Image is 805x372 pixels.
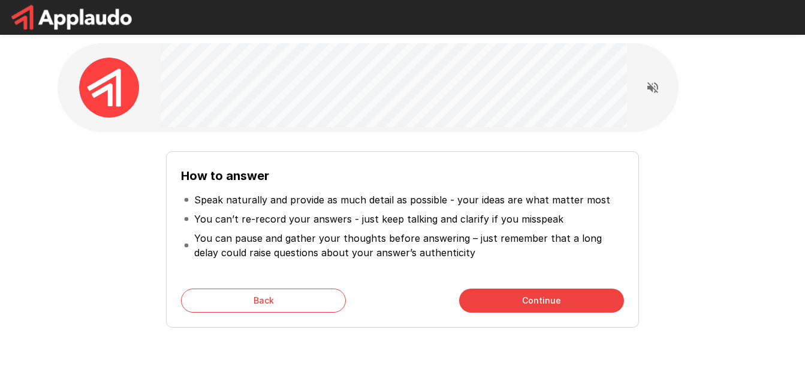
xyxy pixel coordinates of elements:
[181,169,269,183] b: How to answer
[194,212,563,226] p: You can’t re-record your answers - just keep talking and clarify if you misspeak
[181,289,346,313] button: Back
[79,58,139,118] img: applaudo_avatar.png
[641,76,665,100] button: Read questions aloud
[194,231,621,260] p: You can pause and gather your thoughts before answering – just remember that a long delay could r...
[459,289,624,313] button: Continue
[194,193,610,207] p: Speak naturally and provide as much detail as possible - your ideas are what matter most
